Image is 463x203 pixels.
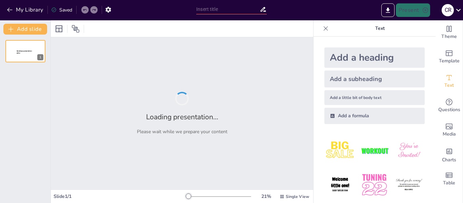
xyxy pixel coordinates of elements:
span: Table [443,179,455,187]
input: Insert title [196,4,260,14]
span: Questions [438,106,460,114]
span: Charts [442,156,456,164]
img: 3.jpeg [393,135,425,166]
div: Get real-time input from your audience [436,94,463,118]
span: Sendsteps presentation editor [17,50,32,54]
div: 21 % [258,193,274,200]
span: Template [439,57,460,65]
span: Media [443,130,456,138]
img: 4.jpeg [324,169,356,201]
span: Position [72,25,80,33]
span: Single View [286,194,309,199]
div: Layout [54,23,64,34]
img: 5.jpeg [359,169,390,201]
p: Text [331,20,429,37]
button: C R [442,3,454,17]
div: Change the overall theme [436,20,463,45]
button: Add slide [3,24,47,35]
span: Text [444,82,454,89]
div: Add a little bit of body text [324,90,425,105]
button: Present [396,3,430,17]
h2: Loading presentation... [146,112,218,122]
img: 6.jpeg [393,169,425,201]
div: Add ready made slides [436,45,463,69]
div: Add text boxes [436,69,463,94]
button: My Library [5,4,46,15]
div: Add a heading [324,47,425,68]
div: Add a subheading [324,70,425,87]
div: Add a table [436,167,463,191]
div: Add a formula [324,108,425,124]
div: Saved [51,7,72,13]
div: 1 [37,54,43,60]
img: 1.jpeg [324,135,356,166]
p: Please wait while we prepare your content [137,128,227,135]
img: 2.jpeg [359,135,390,166]
div: Add charts and graphs [436,142,463,167]
span: Theme [441,33,457,40]
button: Export to PowerPoint [381,3,395,17]
div: C R [442,4,454,16]
div: Slide 1 / 1 [54,193,186,200]
div: 1 [5,40,45,62]
div: Add images, graphics, shapes or video [436,118,463,142]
